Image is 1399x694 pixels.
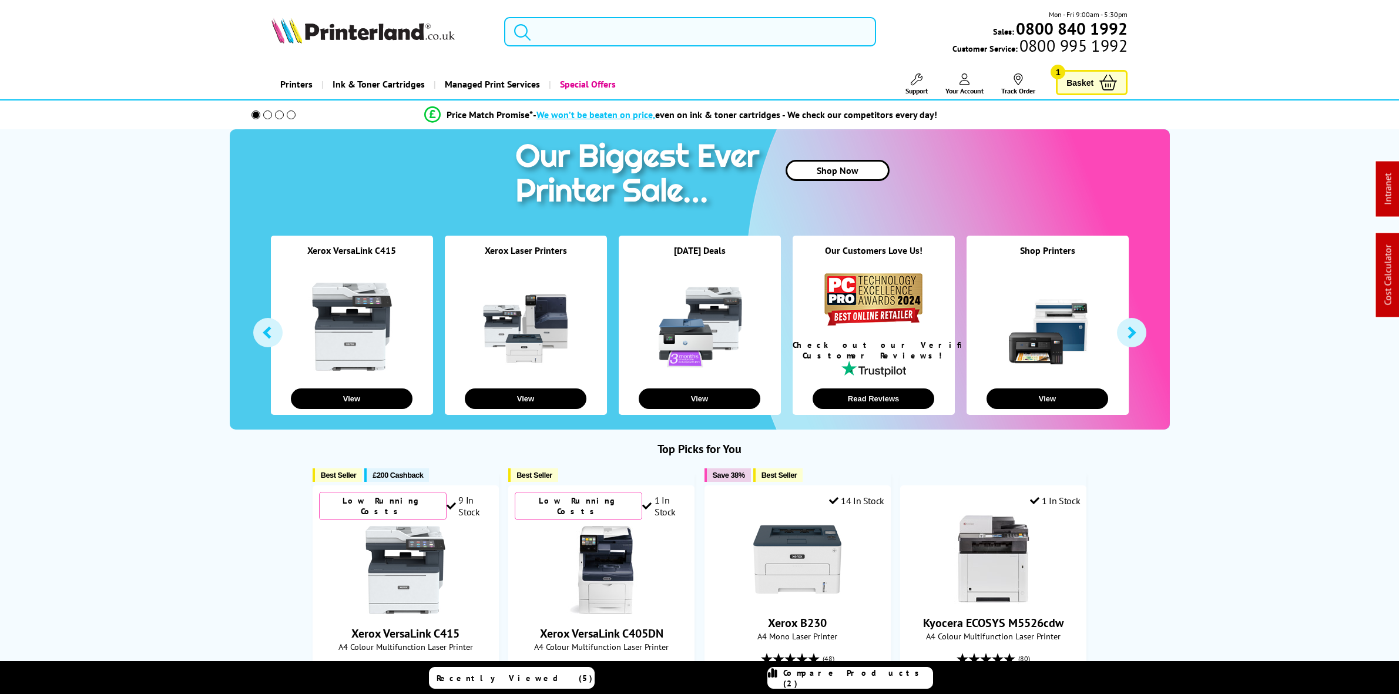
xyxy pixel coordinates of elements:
a: Kyocera ECOSYS M5526cdw [923,615,1063,631]
div: 14 In Stock [829,495,884,507]
div: Our Customers Love Us! [793,244,955,271]
span: A4 Colour Multifunction Laser Printer [515,641,688,652]
button: View [639,388,760,409]
span: 1 [1051,65,1065,79]
img: Xerox VersaLink C415 [361,526,449,614]
a: Xerox VersaLink C405DN [558,605,646,616]
a: Printers [271,69,321,99]
span: £200 Cashback [373,471,423,480]
button: Best Seller [313,468,363,482]
img: Xerox VersaLink C405DN [558,526,646,614]
a: Shop Now [786,160,890,181]
div: 1 In Stock [642,494,688,518]
span: 0800 995 1992 [1018,40,1128,51]
span: Mon - Fri 9:00am - 5:30pm [1049,9,1128,20]
div: Check out our Verified Customer Reviews! [793,340,955,361]
a: Track Order [1001,73,1035,95]
button: £200 Cashback [364,468,429,482]
span: Your Account [945,86,984,95]
span: Best Seller [761,471,797,480]
a: Cost Calculator [1382,245,1394,306]
img: Printerland Logo [271,18,455,43]
span: Price Match Promise* [447,109,533,120]
a: Recently Viewed (5) [429,667,595,689]
a: Xerox VersaLink C415 [361,605,449,616]
img: printer sale [509,129,771,222]
a: Xerox B230 [768,615,827,631]
button: Save 38% [704,468,751,482]
span: Save 38% [713,471,745,480]
img: Xerox B230 [753,515,841,604]
span: We won’t be beaten on price, [536,109,655,120]
span: Best Seller [516,471,552,480]
button: View [987,388,1108,409]
span: Basket [1066,75,1093,90]
a: 0800 840 1992 [1014,23,1128,34]
span: A4 Mono Laser Printer [711,631,884,642]
span: Sales: [993,26,1014,37]
a: Ink & Toner Cartridges [321,69,434,99]
span: A4 Colour Multifunction Laser Printer [319,641,492,652]
img: Kyocera ECOSYS M5526cdw [950,515,1038,604]
a: Special Offers [549,69,625,99]
div: Low Running Costs [319,492,447,520]
a: Xerox B230 [753,594,841,606]
span: Ink & Toner Cartridges [333,69,425,99]
b: 0800 840 1992 [1016,18,1128,39]
div: Shop Printers [967,244,1129,271]
div: - even on ink & toner cartridges - We check our competitors every day! [533,109,937,120]
a: Your Account [945,73,984,95]
a: Xerox VersaLink C405DN [540,626,663,641]
a: Printerland Logo [271,18,489,46]
span: (80) [1018,648,1030,670]
span: Support [905,86,928,95]
a: Managed Print Services [434,69,549,99]
button: View [465,388,586,409]
button: Best Seller [753,468,803,482]
a: Basket 1 [1056,70,1128,95]
span: Customer Service: [952,40,1128,54]
span: (48) [823,648,834,670]
a: Intranet [1382,173,1394,205]
span: Compare Products (2) [783,668,932,689]
span: A4 Colour Multifunction Laser Printer [907,631,1080,642]
div: Low Running Costs [515,492,642,520]
button: View [291,388,412,409]
a: Xerox VersaLink C415 [307,244,396,256]
a: Xerox Laser Printers [485,244,567,256]
div: [DATE] Deals [619,244,781,271]
button: Read Reviews [813,388,934,409]
span: Best Seller [321,471,357,480]
a: Support [905,73,928,95]
a: Xerox VersaLink C415 [351,626,459,641]
li: modal_Promise [236,105,1127,125]
span: Recently Viewed (5) [437,673,593,683]
button: Best Seller [508,468,558,482]
a: Kyocera ECOSYS M5526cdw [950,594,1038,606]
span: (114) [625,658,640,680]
a: Compare Products (2) [767,667,933,689]
div: 9 In Stock [447,494,492,518]
span: (57) [431,658,442,680]
div: 1 In Stock [1030,495,1081,507]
